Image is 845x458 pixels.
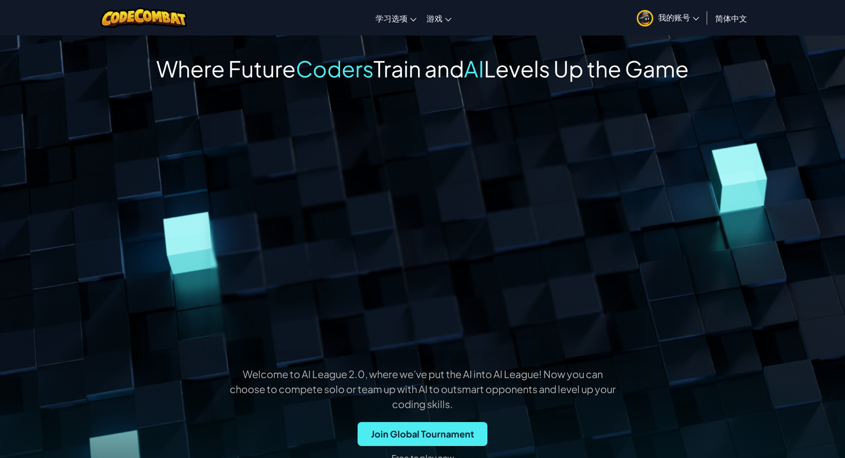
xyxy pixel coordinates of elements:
[376,13,408,23] span: 学习选项
[637,10,653,26] img: avatar
[64,382,781,396] p: choose to compete solo or team up with AI to outsmart opponents and level up your
[632,2,704,33] a: 我的账号
[658,12,699,22] span: 我的账号
[464,54,484,82] span: AI
[296,54,374,82] span: Coders
[710,4,752,31] a: 简体中文
[64,397,781,411] p: coding skills.
[100,7,188,28] img: CodeCombat logo
[715,13,747,23] span: 简体中文
[426,13,442,23] span: 游戏
[484,54,689,82] span: Levels Up the Game
[422,4,456,31] a: 游戏
[358,422,487,446] button: Join Global Tournament
[371,4,422,31] a: 学习选项
[374,54,464,82] span: Train and
[64,367,781,381] p: Welcome to AI League 2.0, where we’ve put the AI into AI League! Now you can
[156,54,296,82] span: Where Future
